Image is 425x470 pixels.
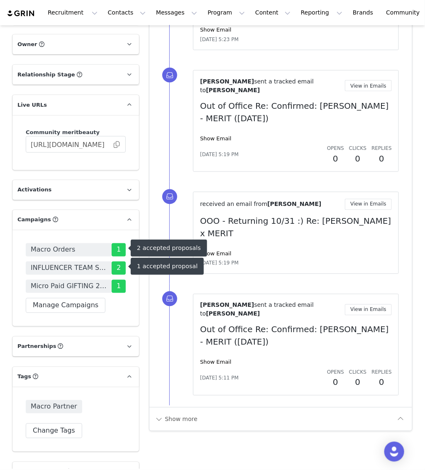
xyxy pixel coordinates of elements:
span: Replies [371,145,392,151]
img: grin logo [7,10,36,17]
span: Opens [327,145,344,151]
p: Out of Office Re: Confirmed: [PERSON_NAME] - MERIT ([DATE]) [200,100,392,125]
span: Community meritbeauty [26,129,100,135]
a: Show Email [200,27,231,33]
h2: 0 [349,152,366,165]
span: Clicks [349,145,366,151]
span: Live URLs [17,101,47,109]
button: Recruitment [43,3,103,22]
button: Program [203,3,250,22]
span: [DATE] 5:23 PM [200,36,239,43]
button: Show more [154,413,198,426]
span: [DATE] 5:11 PM [200,375,239,382]
span: sent a tracked email to [200,78,314,93]
h2: 0 [327,152,344,165]
button: View in Emails [345,304,392,316]
button: Content [250,3,296,22]
span: [DATE] 5:19 PM [200,259,239,267]
span: Clicks [349,370,366,375]
button: View in Emails [345,80,392,91]
span: Partnerships [17,343,56,351]
span: Relationship Stage [17,71,75,79]
div: 2 accepted proposals [137,245,201,252]
span: [DATE] 5:19 PM [200,151,239,158]
span: [PERSON_NAME] [267,201,321,208]
span: Opens [327,370,344,375]
span: received an email from [200,201,267,208]
span: Micro Paid GIFTING 2024 [31,282,107,291]
span: [PERSON_NAME] [206,311,260,317]
button: Contacts [103,3,151,22]
body: Rich Text Area. Press ALT-0 for help. [7,7,234,16]
span: INFLUENCER TEAM Seeding/Gifting [31,263,107,273]
button: Messages [151,3,202,22]
span: 1 [112,280,126,293]
a: Show Email [200,135,231,142]
h2: 0 [371,376,392,389]
span: [PERSON_NAME] [200,302,254,308]
span: [PERSON_NAME] [206,87,260,93]
button: View in Emails [345,199,392,210]
span: Campaigns [17,216,51,224]
span: [PERSON_NAME] [200,78,254,85]
a: Show Email [200,359,231,365]
button: Change Tags [26,423,82,438]
button: Manage Campaigns [26,298,105,313]
div: Open Intercom Messenger [384,442,404,462]
a: Show Email [200,251,231,257]
span: Replies [371,370,392,375]
div: 1 accepted proposal [137,263,198,270]
span: Owner [17,40,37,49]
h2: 0 [371,152,392,165]
span: Macro Partner [26,400,82,414]
a: Brands [348,3,381,22]
span: Tags [17,373,31,381]
button: Reporting [296,3,347,22]
span: sent a tracked email to [200,302,314,317]
h2: 0 [327,376,344,389]
span: Activations [17,186,51,194]
span: Macro Orders [31,245,75,255]
h2: 0 [349,376,366,389]
p: Out of Office Re: Confirmed: [PERSON_NAME] - MERIT ([DATE]) [200,323,392,348]
span: 1 [112,243,126,257]
span: 2 [112,262,126,275]
p: OOO - Returning 10/31 :) Re: [PERSON_NAME] x MERIT [200,215,392,240]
